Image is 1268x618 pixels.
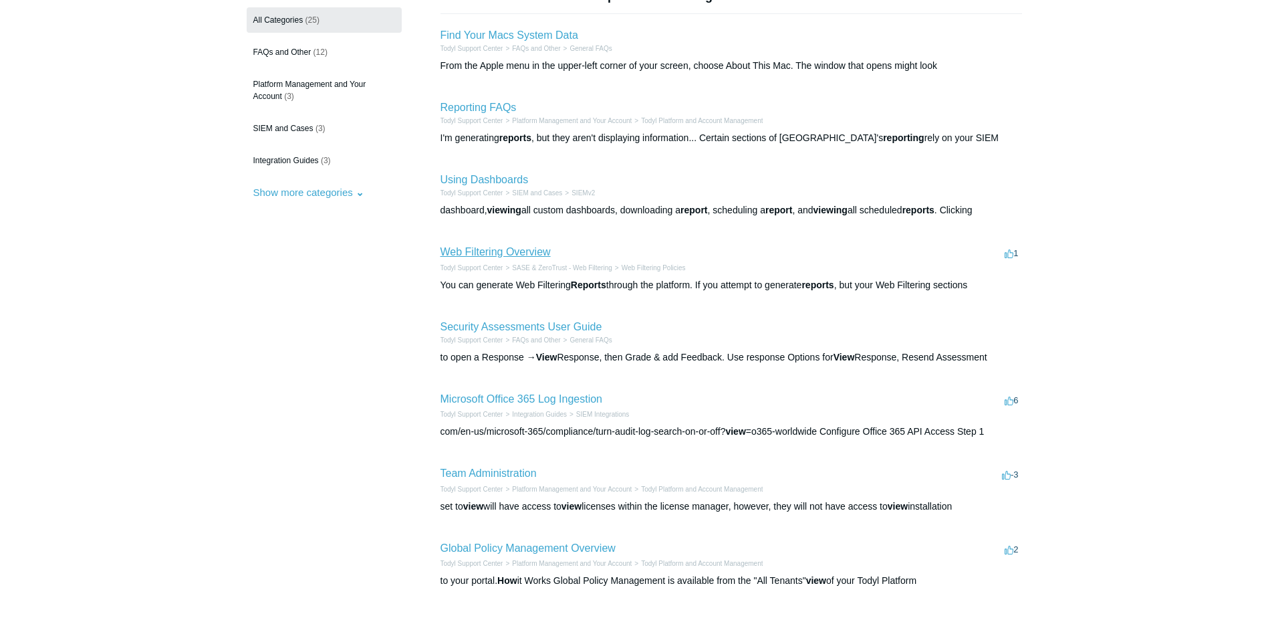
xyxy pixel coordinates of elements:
a: Integration Guides (3) [247,148,402,173]
li: Todyl Support Center [440,188,503,198]
a: Find Your Macs System Data [440,29,578,41]
span: 6 [1005,395,1018,405]
a: Todyl Platform and Account Management [641,560,763,567]
a: General FAQs [569,45,612,52]
li: FAQs and Other [503,335,560,345]
li: Todyl Support Center [440,43,503,54]
em: view [806,575,826,586]
em: Reports [571,280,606,290]
a: Todyl Support Center [440,486,503,493]
li: SIEM and Cases [503,188,562,198]
span: Integration Guides [253,156,319,165]
li: Todyl Support Center [440,409,503,419]
a: SIEM and Cases [512,189,562,197]
a: SIEMv2 [572,189,595,197]
span: (12) [313,47,328,57]
em: reports [801,280,834,290]
a: Global Policy Management Overview [440,542,616,554]
a: Todyl Support Center [440,189,503,197]
a: Todyl Platform and Account Management [641,486,763,493]
span: All Categories [253,15,303,25]
li: Todyl Platform and Account Management [632,484,763,494]
div: to open a Response → Response, then Grade & add Feedback. Use response Options for Response, Rese... [440,350,1022,365]
a: Web Filtering Overview [440,246,551,257]
div: I'm generating , but they aren't displaying information... Certain sections of [GEOGRAPHIC_DATA]'... [440,131,1022,145]
li: Platform Management and Your Account [503,484,632,494]
a: All Categories (25) [247,7,402,33]
span: FAQs and Other [253,47,311,57]
a: Todyl Platform and Account Management [641,117,763,124]
li: Todyl Support Center [440,116,503,126]
a: SIEM and Cases (3) [247,116,402,141]
a: Platform Management and Your Account (3) [247,72,402,109]
a: Platform Management and Your Account [512,486,632,493]
em: View [834,352,855,363]
li: Integration Guides [503,409,567,419]
li: Platform Management and Your Account [503,558,632,569]
a: Todyl Support Center [440,45,503,52]
div: dashboard, all custom dashboards, downloading a , scheduling a , and all scheduled . Clicking [440,203,1022,217]
a: Web Filtering Policies [622,264,686,272]
li: Todyl Platform and Account Management [632,558,763,569]
em: reports [902,205,934,215]
a: Integration Guides [512,411,567,418]
span: Platform Management and Your Account [253,80,366,101]
span: -3 [1002,470,1019,480]
a: Platform Management and Your Account [512,560,632,567]
div: set to will have access to licenses within the license manager, however, they will not have acces... [440,500,1022,514]
li: SASE & ZeroTrust - Web Filtering [503,263,612,273]
em: viewing [487,205,521,215]
li: General FAQs [561,43,612,54]
li: Platform Management and Your Account [503,116,632,126]
a: Microsoft Office 365 Log Ingestion [440,393,603,405]
a: FAQs and Other [512,45,560,52]
a: Todyl Support Center [440,117,503,124]
a: Todyl Support Center [440,560,503,567]
a: FAQs and Other (12) [247,39,402,65]
em: reporting [883,132,924,143]
a: Platform Management and Your Account [512,117,632,124]
li: Todyl Platform and Account Management [632,116,763,126]
a: Security Assessments User Guide [440,321,602,332]
li: Todyl Support Center [440,558,503,569]
span: (3) [315,124,326,133]
a: SASE & ZeroTrust - Web Filtering [512,264,612,272]
button: Show more categories [247,180,371,205]
li: SIEM Integrations [567,409,629,419]
span: (3) [284,92,294,101]
a: FAQs and Other [512,336,560,344]
em: report [765,205,792,215]
li: FAQs and Other [503,43,560,54]
a: General FAQs [569,336,612,344]
em: View [536,352,557,363]
em: reports [499,132,531,143]
span: (3) [321,156,331,165]
span: (25) [305,15,320,25]
span: 2 [1005,544,1018,554]
a: Todyl Support Center [440,336,503,344]
a: Todyl Support Center [440,264,503,272]
em: view [725,426,745,437]
li: SIEMv2 [562,188,595,198]
a: Reporting FAQs [440,102,517,113]
span: SIEM and Cases [253,124,313,133]
em: report [680,205,707,215]
em: view [888,501,908,512]
em: view [463,501,483,512]
a: Using Dashboards [440,174,529,185]
div: com/en-us/microsoft-365/compliance/turn-audit-log-search-on-or-off? =o365-worldwide Configure Off... [440,425,1022,439]
div: From the Apple menu in the upper-left corner of your screen, choose About This Mac. The window th... [440,59,1022,73]
li: General FAQs [561,335,612,345]
span: 1 [1005,248,1018,258]
em: viewing [813,205,848,215]
a: SIEM Integrations [576,411,629,418]
div: You can generate Web Filtering through the platform. If you attempt to generate , but your Web Fi... [440,278,1022,292]
li: Todyl Support Center [440,484,503,494]
em: view [561,501,582,512]
a: Team Administration [440,468,537,479]
em: How [497,575,517,586]
a: Todyl Support Center [440,411,503,418]
li: Web Filtering Policies [612,263,686,273]
li: Todyl Support Center [440,335,503,345]
li: Todyl Support Center [440,263,503,273]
